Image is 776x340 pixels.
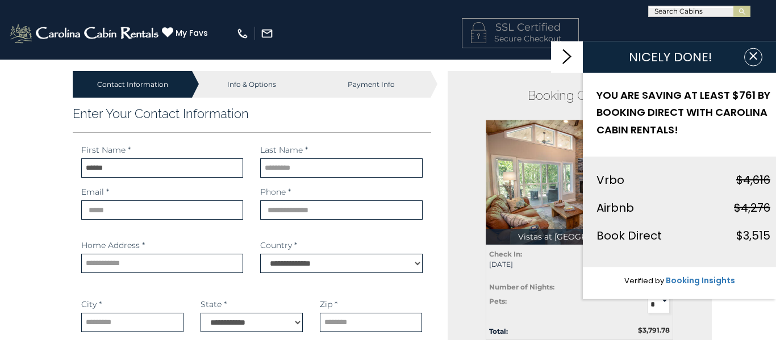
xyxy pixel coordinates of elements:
p: Vistas at [GEOGRAPHIC_DATA] [486,229,673,245]
label: State * [201,299,227,310]
h3: Enter Your Contact Information [73,106,431,121]
strike: $4,276 [734,200,770,216]
img: phone-regular-white.png [236,27,249,40]
label: City * [81,299,102,310]
a: Booking Insights [666,275,735,286]
span: My Favs [176,27,208,39]
h4: SSL Certified [471,22,570,33]
label: Email * [81,186,109,198]
span: Book Direct [596,228,662,244]
span: [DATE] [489,259,571,269]
label: Last Name * [260,144,308,156]
img: LOCKICON1.png [471,22,486,43]
div: Airbnb [596,198,634,217]
label: Country * [260,240,297,251]
div: $3,515 [736,226,770,245]
a: My Favs [162,27,211,39]
div: $3,791.78 [579,325,678,335]
img: 1714388431_thumbnail.jpeg [486,120,673,245]
strong: Pets: [489,297,507,305]
span: Verified by [624,275,664,286]
label: Home Address * [81,240,145,251]
strong: Check In: [489,250,522,258]
h2: Booking Overview [486,88,673,103]
h2: YOU ARE SAVING AT LEAST $761 BY BOOKING DIRECT WITH CAROLINA CABIN RENTALS! [596,86,770,138]
img: mail-regular-white.png [261,27,273,40]
label: Zip * [320,299,337,310]
strong: Number of Nights: [489,283,554,291]
img: White-1-2.png [9,22,162,45]
h1: NICELY DONE! [596,50,744,64]
div: Vrbo [596,170,624,190]
strike: $4,616 [736,172,770,188]
label: First Name * [81,144,131,156]
strong: Total: [489,327,508,335]
label: Phone * [260,186,291,198]
p: Secure Checkout [471,33,570,44]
